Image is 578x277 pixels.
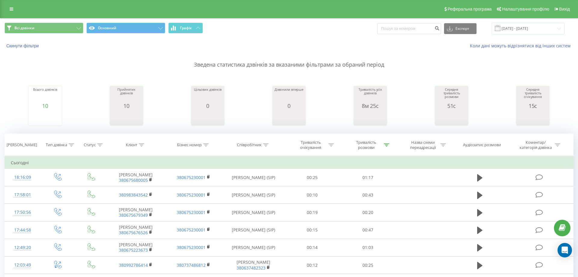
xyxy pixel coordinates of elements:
div: Всього дзвінків [33,88,57,103]
span: Реферальна програма [448,7,492,11]
button: Основний [86,23,165,33]
div: 17:44:58 [11,224,34,236]
td: 00:15 [284,221,340,239]
a: 380675223673 [119,247,148,253]
td: [PERSON_NAME] [107,221,165,239]
div: 10 [33,103,57,109]
div: Аудіозапис розмови [463,143,501,148]
div: 8м 25с [355,103,385,109]
td: [PERSON_NAME] [107,169,165,186]
input: Пошук за номером [377,23,441,34]
a: 380675230001 [177,175,206,180]
td: [PERSON_NAME] [107,204,165,221]
div: [PERSON_NAME] [7,143,37,148]
div: 12:03:49 [11,259,34,271]
span: Налаштування профілю [502,7,549,11]
a: 380992786414 [119,262,148,268]
button: Скинути фільтри [5,43,42,49]
div: Клієнт [126,143,137,148]
div: Open Intercom Messenger [558,243,572,257]
div: Співробітник [237,143,262,148]
td: [PERSON_NAME] [107,239,165,256]
a: 380675679349 [119,212,148,218]
td: Сьогодні [5,157,573,169]
a: 380983843542 [119,192,148,198]
div: 12:49:20 [11,242,34,253]
span: Всі дзвінки [14,26,34,30]
a: 380737486812 [177,262,206,268]
td: 00:25 [340,257,395,274]
div: 17:50:56 [11,206,34,218]
td: 00:10 [284,186,340,204]
div: Коментар/категорія дзвінка [518,140,553,150]
a: 380637482323 [237,265,266,271]
div: 17:58:01 [11,189,34,201]
td: 00:47 [340,221,395,239]
td: 00:20 [340,204,395,221]
div: 18:16:09 [11,172,34,183]
a: 380675230001 [177,227,206,233]
button: Всі дзвінки [5,23,83,33]
td: [PERSON_NAME] (SIP) [222,186,284,204]
span: Вихід [559,7,570,11]
button: Графік [168,23,203,33]
div: Тривалість усіх дзвінків [355,88,385,103]
div: Тривалість очікування [295,140,327,150]
div: Середня тривалість очікування [518,88,548,103]
div: Назва схеми переадресації [407,140,439,150]
div: 51с [437,103,467,109]
td: 00:19 [284,204,340,221]
a: 380675676526 [119,230,148,235]
button: Експорт [444,23,477,34]
td: 00:14 [284,239,340,256]
td: 00:43 [340,186,395,204]
td: [PERSON_NAME] (SIP) [222,169,284,186]
div: 10 [111,103,141,109]
td: [PERSON_NAME] (SIP) [222,204,284,221]
div: Середня тривалість розмови [437,88,467,103]
p: Зведена статистика дзвінків за вказаними фільтрами за обраний період [5,49,573,69]
div: Статус [84,143,96,148]
div: Тип дзвінка [46,143,67,148]
td: [PERSON_NAME] (SIP) [222,239,284,256]
td: 00:25 [284,169,340,186]
a: 380675230001 [177,244,206,250]
td: 01:17 [340,169,395,186]
div: Тривалість розмови [350,140,382,150]
td: [PERSON_NAME] (SIP) [222,221,284,239]
div: Дзвонили вперше [275,88,303,103]
a: 380675230001 [177,192,206,198]
td: 01:03 [340,239,395,256]
a: 380675230001 [177,209,206,215]
td: [PERSON_NAME] [222,257,284,274]
div: 0 [275,103,303,109]
div: 15с [518,103,548,109]
a: Коли дані можуть відрізнятися вiд інших систем [470,43,573,49]
a: 380675680005 [119,177,148,183]
div: 0 [194,103,222,109]
div: Цільових дзвінків [194,88,222,103]
div: Прийнятих дзвінків [111,88,141,103]
td: 00:12 [284,257,340,274]
span: Графік [180,26,192,30]
div: Бізнес номер [177,143,202,148]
